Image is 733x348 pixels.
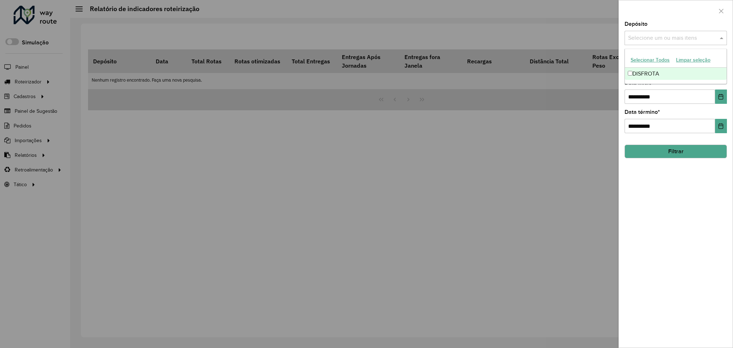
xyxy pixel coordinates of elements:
[673,54,714,66] button: Limpar seleção
[625,20,647,28] label: Depósito
[627,54,673,66] button: Selecionar Todos
[625,49,727,84] ng-dropdown-panel: Options list
[625,108,660,116] label: Data término
[715,90,727,104] button: Choose Date
[715,119,727,133] button: Choose Date
[625,68,727,80] div: DISFROTA
[625,145,727,158] button: Filtrar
